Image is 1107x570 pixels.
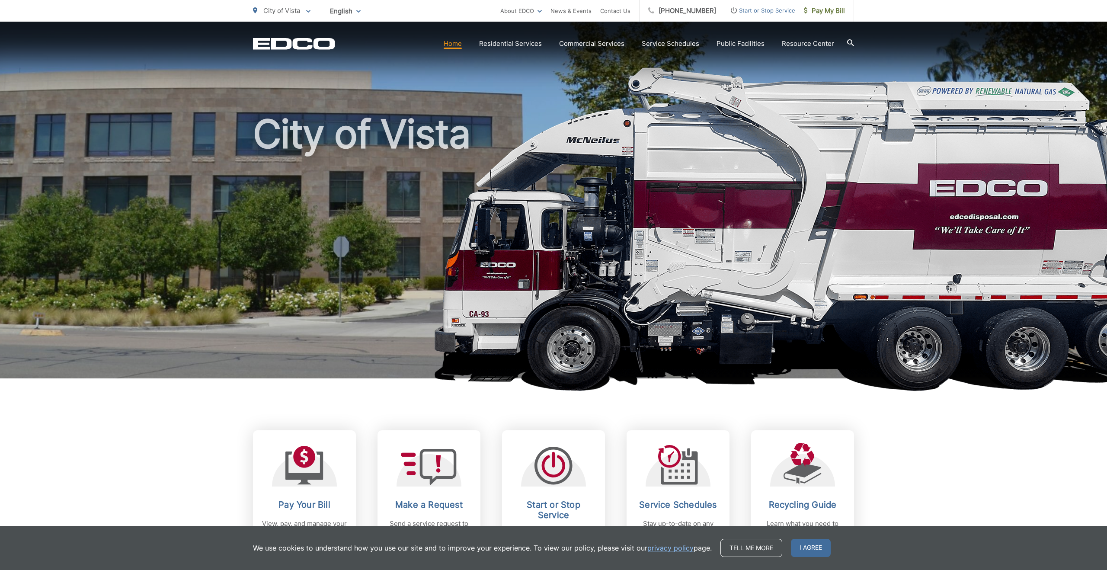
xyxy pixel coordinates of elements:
h2: Pay Your Bill [262,500,347,510]
p: We use cookies to understand how you use our site and to improve your experience. To view our pol... [253,543,712,553]
a: About EDCO [500,6,542,16]
a: privacy policy [647,543,694,553]
span: English [323,3,367,19]
h2: Recycling Guide [760,500,845,510]
span: I agree [791,539,831,557]
a: Commercial Services [559,38,624,49]
span: Pay My Bill [804,6,845,16]
h2: Start or Stop Service [511,500,596,520]
a: Public Facilities [717,38,765,49]
h2: Service Schedules [635,500,721,510]
h2: Make a Request [386,500,472,510]
p: View, pay, and manage your bill online. [262,519,347,539]
h1: City of Vista [253,112,854,386]
a: Recycling Guide Learn what you need to know about recycling. [751,430,854,563]
a: Resource Center [782,38,834,49]
a: Tell me more [720,539,782,557]
a: News & Events [550,6,592,16]
p: Learn what you need to know about recycling. [760,519,845,539]
a: Home [444,38,462,49]
a: Residential Services [479,38,542,49]
a: Contact Us [600,6,630,16]
a: EDCD logo. Return to the homepage. [253,38,335,50]
p: Stay up-to-date on any changes in schedules. [635,519,721,539]
a: Pay Your Bill View, pay, and manage your bill online. [253,430,356,563]
span: City of Vista [263,6,300,15]
a: Service Schedules Stay up-to-date on any changes in schedules. [627,430,729,563]
a: Service Schedules [642,38,699,49]
a: Make a Request Send a service request to EDCO. [378,430,480,563]
p: Send a service request to EDCO. [386,519,472,539]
